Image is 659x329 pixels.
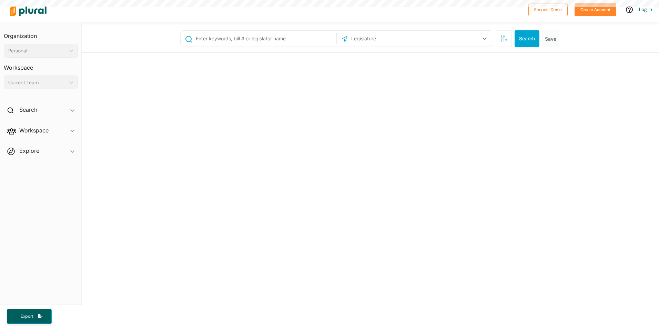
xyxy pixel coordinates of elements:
[19,106,37,113] h2: Search
[500,35,507,41] span: Search Filters
[528,6,568,13] a: Request Demo
[8,79,67,86] div: Current Team
[351,32,424,45] input: Legislature
[8,47,67,54] div: Personal
[7,309,52,324] button: Export
[515,30,539,47] button: Search
[528,3,568,16] button: Request Demo
[4,58,78,73] h3: Workspace
[542,30,559,47] button: Save
[575,3,616,16] button: Create Account
[575,6,616,13] a: Create Account
[16,313,38,319] span: Export
[639,6,652,12] a: Log In
[4,26,78,41] h3: Organization
[195,32,335,45] input: Enter keywords, bill # or legislator name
